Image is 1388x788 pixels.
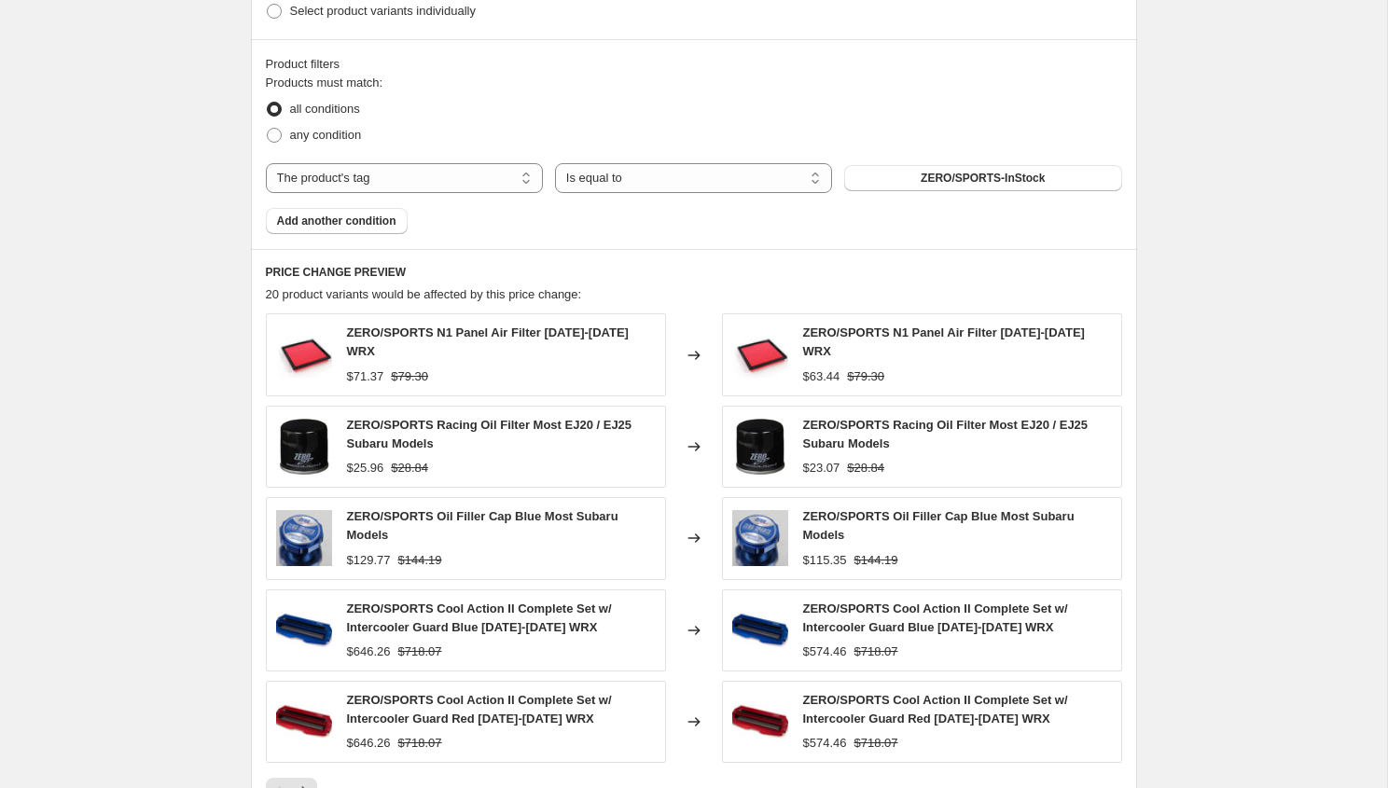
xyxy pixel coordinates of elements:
[803,367,840,386] div: $63.44
[347,418,632,450] span: ZERO/SPORTS Racing Oil Filter Most EJ20 / EJ25 Subaru Models
[803,509,1075,542] span: ZERO/SPORTS Oil Filler Cap Blue Most Subaru Models
[266,76,383,90] span: Products must match:
[803,734,847,753] div: $574.46
[290,128,362,142] span: any condition
[266,55,1122,74] div: Product filters
[391,367,428,386] strike: $79.30
[732,327,788,383] img: zerosports-n1-panel-air-filter-2022-2024-wrx-0411013-948758_80x.jpg
[732,510,788,566] img: zerosports-oil-filler-cap-blue-most-subaru-models-1556007-222631_80x.jpg
[844,165,1121,191] button: ZERO/SPORTS-InStock
[290,102,360,116] span: all conditions
[854,551,898,570] strike: $144.19
[347,325,629,358] span: ZERO/SPORTS N1 Panel Air Filter [DATE]-[DATE] WRX
[347,693,612,726] span: ZERO/SPORTS Cool Action II Complete Set w/ Intercooler Guard Red [DATE]-[DATE] WRX
[347,601,612,634] span: ZERO/SPORTS Cool Action II Complete Set w/ Intercooler Guard Blue [DATE]-[DATE] WRX
[276,510,332,566] img: zerosports-oil-filler-cap-blue-most-subaru-models-1556007-222631_80x.jpg
[266,287,582,301] span: 20 product variants would be affected by this price change:
[803,325,1085,358] span: ZERO/SPORTS N1 Panel Air Filter [DATE]-[DATE] WRX
[854,734,898,753] strike: $718.07
[347,459,384,477] div: $25.96
[347,643,391,661] div: $646.26
[398,551,442,570] strike: $144.19
[266,265,1122,280] h6: PRICE CHANGE PREVIEW
[803,693,1068,726] span: ZERO/SPORTS Cool Action II Complete Set w/ Intercooler Guard Red [DATE]-[DATE] WRX
[803,418,1089,450] span: ZERO/SPORTS Racing Oil Filter Most EJ20 / EJ25 Subaru Models
[732,694,788,750] img: zerosports-cool-action-ii-complete-set-w-intercooler-guard-red-2022-2024-wrx-0306064-375109_80x.jpg
[277,214,396,228] span: Add another condition
[398,734,442,753] strike: $718.07
[347,509,618,542] span: ZERO/SPORTS Oil Filler Cap Blue Most Subaru Models
[803,459,840,477] div: $23.07
[276,602,332,658] img: zerosports-cool-action-ii-complete-set-w-intercooler-guard-blue-2022-2024-wrx-0306063-188329_80x.jpg
[347,734,391,753] div: $646.26
[276,694,332,750] img: zerosports-cool-action-ii-complete-set-w-intercooler-guard-red-2022-2024-wrx-0306064-375109_80x.jpg
[290,4,476,18] span: Select product variants individually
[276,327,332,383] img: zerosports-n1-panel-air-filter-2022-2024-wrx-0411013-948758_80x.jpg
[276,419,332,475] img: zerosprots-racing-oil-filter-most-ej20-ej25-subaru-models-0899007-304388_80x.jpg
[391,459,428,477] strike: $28.84
[347,551,391,570] div: $129.77
[803,551,847,570] div: $115.35
[847,367,884,386] strike: $79.30
[803,601,1068,634] span: ZERO/SPORTS Cool Action II Complete Set w/ Intercooler Guard Blue [DATE]-[DATE] WRX
[803,643,847,661] div: $574.46
[732,419,788,475] img: zerosprots-racing-oil-filter-most-ej20-ej25-subaru-models-0899007-304388_80x.jpg
[347,367,384,386] div: $71.37
[732,602,788,658] img: zerosports-cool-action-ii-complete-set-w-intercooler-guard-blue-2022-2024-wrx-0306063-188329_80x.jpg
[847,459,884,477] strike: $28.84
[854,643,898,661] strike: $718.07
[266,208,408,234] button: Add another condition
[398,643,442,661] strike: $718.07
[921,171,1045,186] span: ZERO/SPORTS-InStock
